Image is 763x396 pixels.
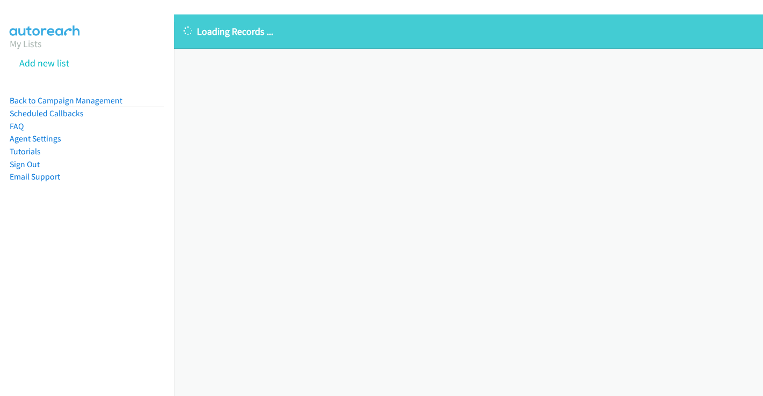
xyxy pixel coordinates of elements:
[10,159,40,169] a: Sign Out
[19,57,69,69] a: Add new list
[10,133,61,144] a: Agent Settings
[10,38,42,50] a: My Lists
[10,108,84,118] a: Scheduled Callbacks
[184,24,753,39] p: Loading Records ...
[10,95,122,106] a: Back to Campaign Management
[10,146,41,156] a: Tutorials
[10,171,60,182] a: Email Support
[10,121,24,131] a: FAQ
